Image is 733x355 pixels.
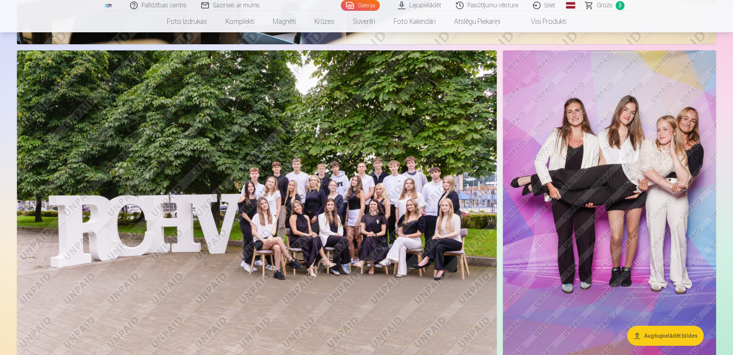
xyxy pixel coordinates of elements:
a: Krūzes [305,11,344,32]
a: Suvenīri [344,11,384,32]
a: Foto kalendāri [384,11,445,32]
a: Magnēti [264,11,305,32]
a: Foto izdrukas [158,11,216,32]
span: Grozs [597,1,613,10]
a: Visi produkti [509,11,576,32]
a: Komplekti [216,11,264,32]
span: 3 [616,1,624,10]
button: Augšupielādēt bildes [627,326,704,346]
img: /fa1 [104,3,113,8]
a: Atslēgu piekariņi [445,11,509,32]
